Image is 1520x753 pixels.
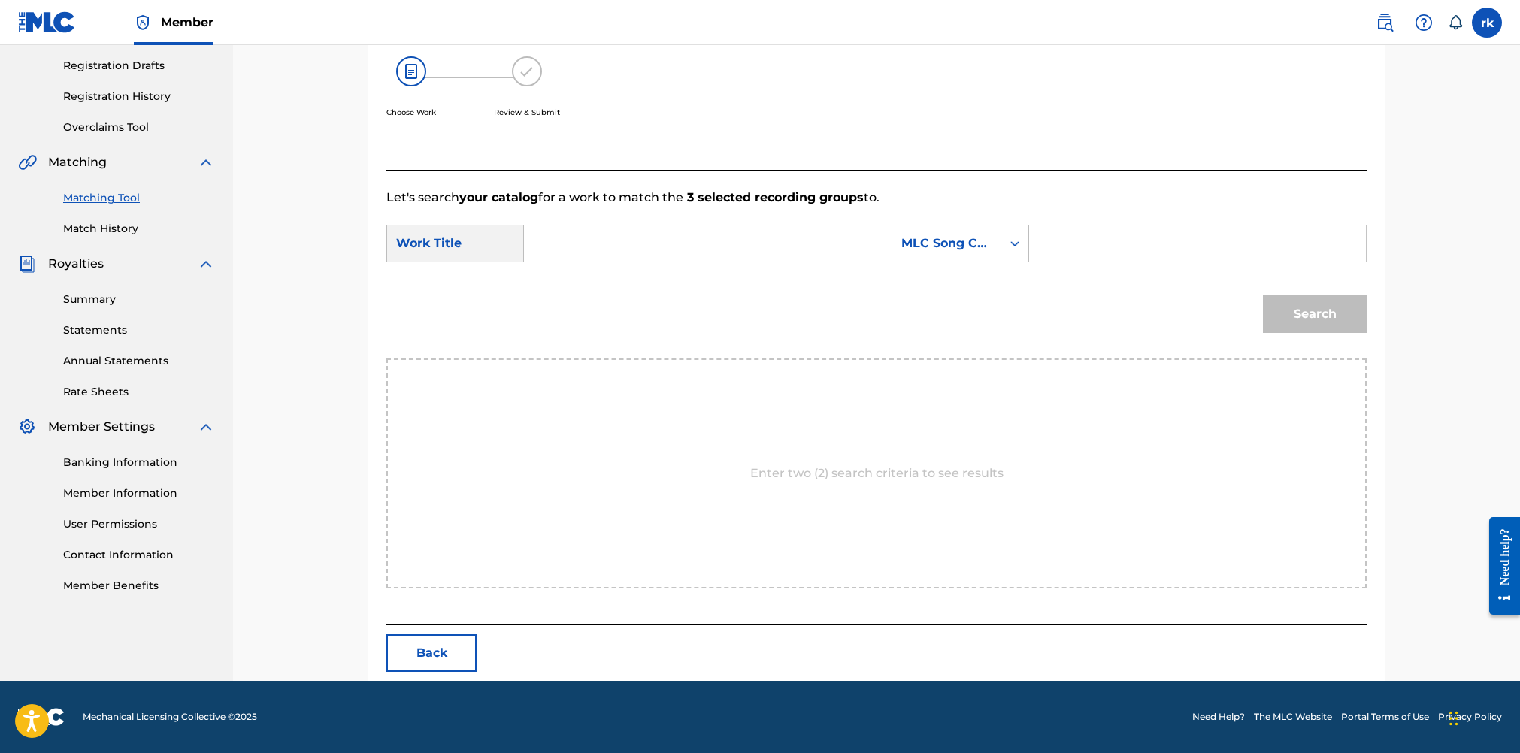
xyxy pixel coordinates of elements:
[1438,710,1502,724] a: Privacy Policy
[1415,14,1433,32] img: help
[18,11,76,33] img: MLC Logo
[63,190,215,206] a: Matching Tool
[1192,710,1245,724] a: Need Help?
[63,292,215,307] a: Summary
[197,418,215,436] img: expand
[1409,8,1439,38] div: Help
[48,418,155,436] span: Member Settings
[1341,710,1429,724] a: Portal Terms of Use
[1448,15,1463,30] div: Notifications
[63,516,215,532] a: User Permissions
[18,418,36,436] img: Member Settings
[386,207,1367,358] form: Search Form
[386,189,1367,207] p: Let's search for a work to match the to.
[197,255,215,273] img: expand
[63,485,215,501] a: Member Information
[63,547,215,563] a: Contact Information
[901,234,992,253] div: MLC Song Code
[459,190,538,204] strong: your catalog
[63,578,215,594] a: Member Benefits
[1254,710,1332,724] a: The MLC Website
[197,153,215,171] img: expand
[494,107,560,118] p: Review & Submit
[386,107,436,118] p: Choose Work
[386,634,477,672] button: Back
[1376,14,1394,32] img: search
[1370,8,1400,38] a: Public Search
[18,255,36,273] img: Royalties
[683,190,864,204] strong: 3 selected recording groups
[48,153,107,171] span: Matching
[512,56,542,86] img: 173f8e8b57e69610e344.svg
[18,708,65,726] img: logo
[750,464,1004,482] p: Enter two (2) search criteria to see results
[1445,681,1520,753] iframe: Chat Widget
[63,353,215,369] a: Annual Statements
[134,14,152,32] img: Top Rightsholder
[63,384,215,400] a: Rate Sheets
[63,89,215,104] a: Registration History
[1449,696,1458,741] div: Drag
[83,710,257,724] span: Mechanical Licensing Collective © 2025
[63,119,215,135] a: Overclaims Tool
[396,56,426,86] img: 26af456c4569493f7445.svg
[63,455,215,470] a: Banking Information
[63,221,215,237] a: Match History
[63,322,215,338] a: Statements
[1478,505,1520,626] iframe: Resource Center
[63,58,215,74] a: Registration Drafts
[48,255,104,273] span: Royalties
[18,153,37,171] img: Matching
[161,14,213,31] span: Member
[1472,8,1502,38] div: User Menu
